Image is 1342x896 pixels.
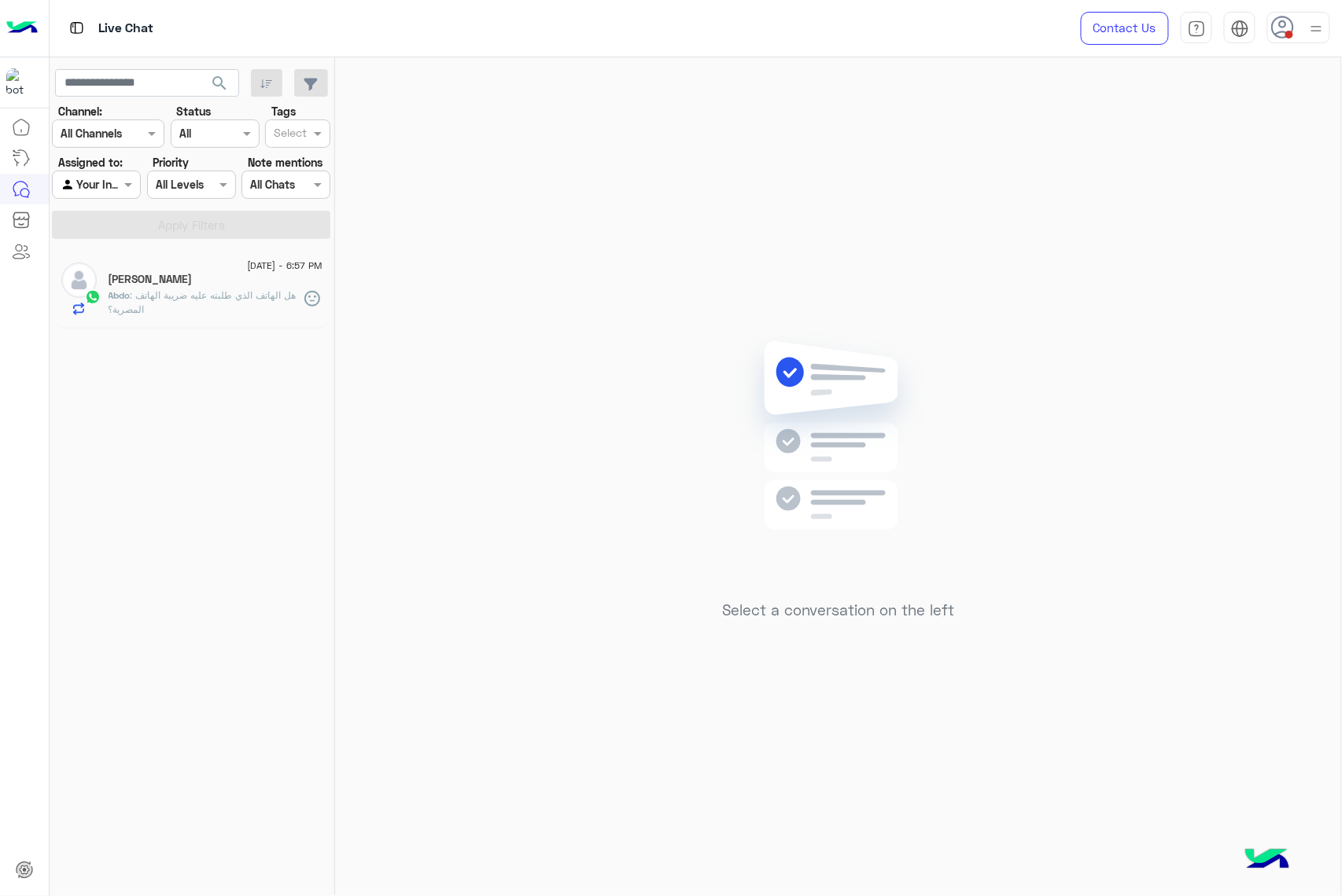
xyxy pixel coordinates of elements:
[271,103,296,119] label: Tags
[176,103,211,119] label: Status
[58,103,102,119] label: Channel:
[109,289,297,315] span: هل الهاتف الذي طلبته عليه ضريبة الهاتف المصرية؟
[52,211,330,239] button: Apply Filters
[722,601,954,619] h5: Select a conversation on the left
[85,289,101,305] img: WhatsApp
[109,289,131,301] span: Abdo
[271,124,307,145] div: Select
[98,18,153,39] p: Live Chat
[201,69,239,103] button: search
[1081,12,1169,45] a: Contact Us
[1188,20,1206,38] img: tab
[67,18,87,38] img: tab
[6,68,35,97] img: 1403182699927242
[724,329,952,589] img: no messages
[1231,20,1249,38] img: tab
[1307,19,1326,39] img: profile
[248,154,323,171] label: Note mentions
[58,154,123,171] label: Assigned to:
[61,263,97,298] img: defaultAdmin.png
[6,12,38,45] img: Logo
[1181,12,1212,45] a: tab
[153,154,189,171] label: Priority
[109,273,193,286] h5: Abdo Essam
[1240,833,1295,888] img: hulul-logo.png
[210,74,229,93] span: search
[247,259,322,273] span: [DATE] - 6:57 PM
